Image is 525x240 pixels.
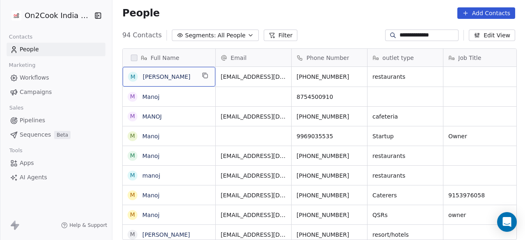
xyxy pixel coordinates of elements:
div: Job Title [443,49,519,66]
span: [EMAIL_ADDRESS][DOMAIN_NAME] [221,73,286,81]
a: Help & Support [61,222,107,229]
span: [EMAIL_ADDRESS][DOMAIN_NAME] [221,211,286,219]
span: [EMAIL_ADDRESS][DOMAIN_NAME] [221,152,286,160]
span: On2Cook India Pvt. Ltd. [25,10,92,21]
a: Apps [7,156,105,170]
button: On2Cook India Pvt. Ltd. [10,9,89,23]
span: Beta [54,131,71,139]
span: Contacts [5,31,36,43]
div: M [130,92,135,101]
a: Workflows [7,71,105,85]
div: M [130,73,135,81]
div: Email [216,49,291,66]
span: [EMAIL_ADDRESS][DOMAIN_NAME] [221,231,286,239]
span: Startup [372,132,438,140]
span: restaurants [372,73,438,81]
span: Job Title [458,54,481,62]
a: manoj [142,172,160,179]
span: All People [217,31,245,40]
span: owner [448,211,514,219]
span: 8754500910 [297,93,362,101]
span: Sales [6,102,27,114]
div: outlet type [367,49,443,66]
span: restaurants [372,152,438,160]
span: restaurants [372,171,438,180]
a: [PERSON_NAME] [142,231,190,238]
span: 9153976058 [448,191,514,199]
a: MANOJ [142,113,162,120]
span: QSRs [372,211,438,219]
span: [PHONE_NUMBER] [297,171,362,180]
span: [PHONE_NUMBER] [297,152,362,160]
a: Manoj [142,153,160,159]
span: outlet type [382,54,414,62]
span: People [122,7,160,19]
span: 94 Contacts [122,30,162,40]
span: Full Name [151,54,179,62]
a: AI Agents [7,171,105,184]
span: resort/hotels [372,231,438,239]
a: SequencesBeta [7,128,105,142]
span: [PHONE_NUMBER] [297,73,362,81]
span: [PHONE_NUMBER] [297,112,362,121]
div: M [130,230,135,239]
div: M [130,151,135,160]
span: cafeteria [372,112,438,121]
a: Manoj [142,94,160,100]
div: M [130,210,135,219]
div: m [130,171,135,180]
span: Owner [448,132,514,140]
span: [EMAIL_ADDRESS][DOMAIN_NAME] [221,171,286,180]
span: Sequences [20,130,51,139]
span: [EMAIL_ADDRESS][DOMAIN_NAME] [221,191,286,199]
span: Tools [6,144,26,157]
span: Phone Number [306,54,349,62]
a: Pipelines [7,114,105,127]
span: 9969035535 [297,132,362,140]
span: Segments: [185,31,216,40]
span: Caterers [372,191,438,199]
button: Edit View [469,30,515,41]
a: [PERSON_NAME] [143,73,190,80]
a: Manoj [142,212,160,218]
span: Marketing [5,59,39,71]
span: People [20,45,39,54]
span: [EMAIL_ADDRESS][DOMAIN_NAME] [221,112,286,121]
span: Email [231,54,247,62]
div: M [130,191,135,199]
span: [PHONE_NUMBER] [297,211,362,219]
a: People [7,43,105,56]
div: M [130,132,135,140]
a: Manoj [142,133,160,139]
span: [PHONE_NUMBER] [297,231,362,239]
div: Open Intercom Messenger [497,212,517,232]
span: Pipelines [20,116,45,125]
div: Phone Number [292,49,367,66]
span: [PHONE_NUMBER] [297,191,362,199]
img: on2cook%20logo-04%20copy.jpg [11,11,21,21]
a: Manoj [142,192,160,199]
span: Workflows [20,73,49,82]
div: M [130,112,135,121]
button: Filter [264,30,298,41]
button: Add Contacts [457,7,515,19]
span: Campaigns [20,88,52,96]
a: Campaigns [7,85,105,99]
span: AI Agents [20,173,47,182]
span: Apps [20,159,34,167]
span: Help & Support [69,222,107,229]
div: Full Name [123,49,215,66]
